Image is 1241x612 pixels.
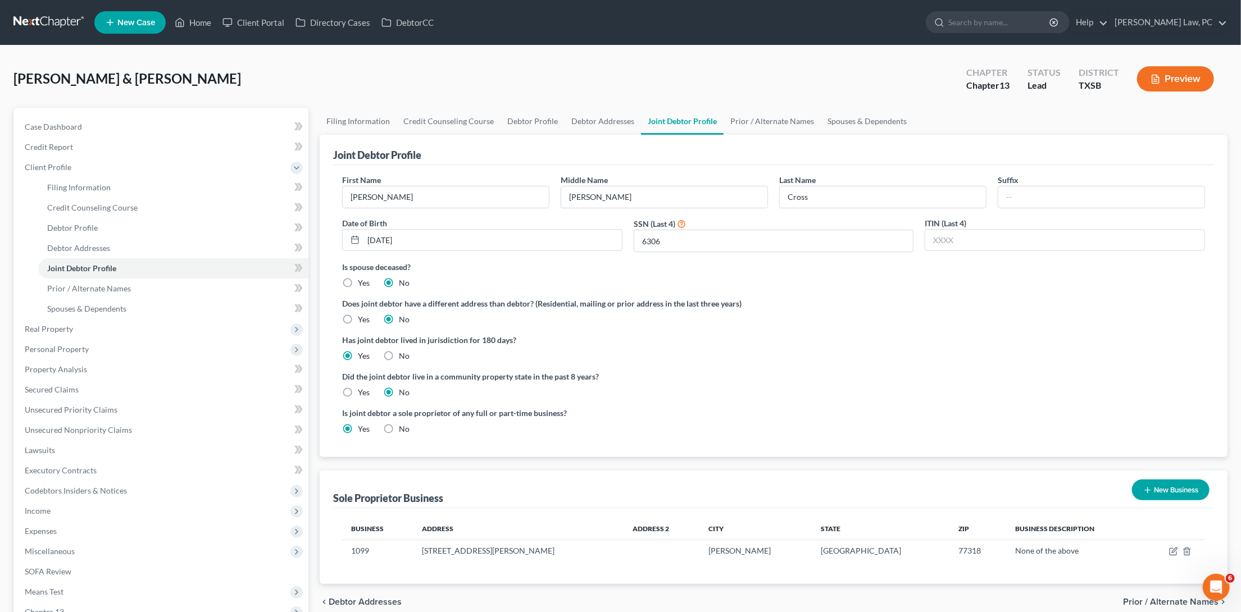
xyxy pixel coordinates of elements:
[16,440,308,460] a: Lawsuits
[342,298,1205,309] label: Does joint debtor have a different address than debtor? (Residential, mailing or prior address in...
[358,350,370,362] label: Yes
[25,445,55,455] span: Lawsuits
[949,517,1006,540] th: Zip
[25,587,63,596] span: Means Test
[342,517,413,540] th: Business
[47,223,98,232] span: Debtor Profile
[16,460,308,481] a: Executory Contracts
[25,425,132,435] span: Unsecured Nonpriority Claims
[812,517,950,540] th: State
[290,12,376,33] a: Directory Cases
[1226,574,1235,583] span: 6
[966,66,1010,79] div: Chapter
[399,277,410,289] label: No
[342,540,413,561] td: 1099
[1123,597,1228,606] button: Prior / Alternate Names chevron_right
[38,177,308,198] a: Filing Information
[342,371,1205,382] label: Did the joint debtor live in a community property state in the past 8 years?
[780,186,986,208] input: --
[38,218,308,238] a: Debtor Profile
[333,148,421,162] div: Joint Debtor Profile
[25,142,73,152] span: Credit Report
[342,217,387,229] label: Date of Birth
[821,108,913,135] a: Spouses & Dependents
[342,261,1205,273] label: Is spouse deceased?
[949,540,1006,561] td: 77318
[320,597,402,606] button: chevron_left Debtor Addresses
[966,79,1010,92] div: Chapter
[397,108,501,135] a: Credit Counseling Course
[47,203,138,212] span: Credit Counseling Course
[358,387,370,398] label: Yes
[47,263,116,273] span: Joint Debtor Profile
[624,517,700,540] th: Address 2
[1132,479,1210,500] button: New Business
[342,334,1205,346] label: Has joint debtor lived in jurisdiction for 180 days?
[358,314,370,325] label: Yes
[16,137,308,157] a: Credit Report
[779,174,816,186] label: Last Name
[16,359,308,380] a: Property Analysis
[358,277,370,289] label: Yes
[25,324,73,334] span: Real Property
[1028,66,1061,79] div: Status
[561,174,608,186] label: Middle Name
[25,385,79,394] span: Secured Claims
[998,174,1019,186] label: Suffix
[25,506,51,515] span: Income
[38,238,308,258] a: Debtor Addresses
[25,546,75,556] span: Miscellaneous
[169,12,217,33] a: Home
[16,420,308,440] a: Unsecured Nonpriority Claims
[329,597,402,606] span: Debtor Addresses
[999,80,1010,90] span: 13
[217,12,290,33] a: Client Portal
[25,526,57,536] span: Expenses
[342,407,768,419] label: Is joint debtor a sole proprietor of any full or part-time business?
[25,486,127,495] span: Codebtors Insiders & Notices
[16,400,308,420] a: Unsecured Priority Claims
[38,278,308,299] a: Prior / Alternate Names
[38,258,308,278] a: Joint Debtor Profile
[47,182,111,192] span: Filing Information
[25,364,87,374] span: Property Analysis
[399,387,410,398] label: No
[1137,66,1214,92] button: Preview
[565,108,641,135] a: Debtor Addresses
[1079,66,1119,79] div: District
[1079,79,1119,92] div: TXSB
[333,491,443,505] div: Sole Proprietor Business
[16,380,308,400] a: Secured Claims
[399,350,410,362] label: No
[634,218,675,230] label: SSN (Last 4)
[1109,12,1227,33] a: [PERSON_NAME] Law, PC
[25,122,82,131] span: Case Dashboard
[376,12,439,33] a: DebtorCC
[700,540,812,561] td: [PERSON_NAME]
[117,19,155,27] span: New Case
[38,198,308,218] a: Credit Counseling Course
[16,561,308,582] a: SOFA Review
[1070,12,1108,33] a: Help
[25,567,71,576] span: SOFA Review
[724,108,821,135] a: Prior / Alternate Names
[641,108,724,135] a: Joint Debtor Profile
[25,465,97,475] span: Executory Contracts
[1028,79,1061,92] div: Lead
[998,186,1204,208] input: --
[1006,540,1142,561] td: None of the above
[413,517,624,540] th: Address
[358,423,370,435] label: Yes
[320,597,329,606] i: chevron_left
[413,540,624,561] td: [STREET_ADDRESS][PERSON_NAME]
[501,108,565,135] a: Debtor Profile
[25,162,71,172] span: Client Profile
[38,299,308,319] a: Spouses & Dependents
[343,186,549,208] input: --
[47,284,131,293] span: Prior / Alternate Names
[634,230,913,252] input: XXXX
[561,186,767,208] input: M.I
[925,217,966,229] label: ITIN (Last 4)
[399,423,410,435] label: No
[47,243,110,253] span: Debtor Addresses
